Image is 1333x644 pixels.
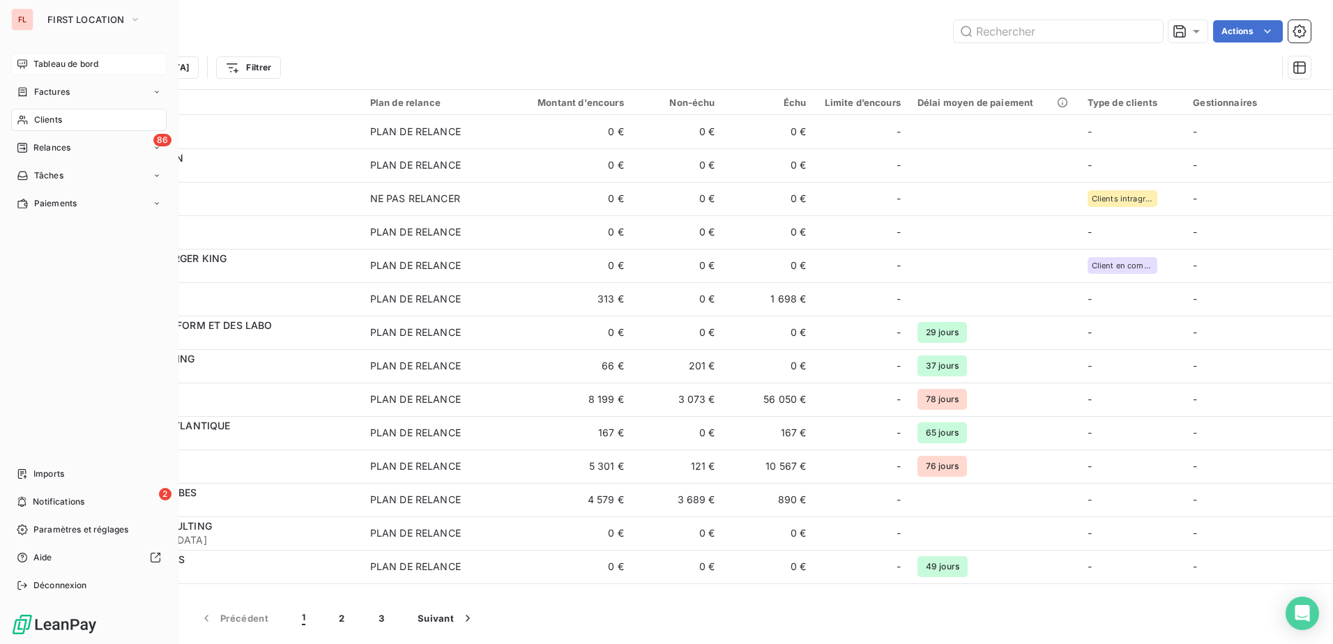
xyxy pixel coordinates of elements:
td: 0 € [510,148,632,182]
div: PLAN DE RELANCE [370,292,461,306]
div: PLAN DE RELANCE [370,325,461,339]
td: 3 689 € [632,483,724,516]
span: Relances [33,141,70,154]
span: Tableau de bord [33,58,98,70]
td: 0 € [724,583,815,617]
span: 9AGENCY [96,366,353,380]
span: AGENCE REG DE FORM ET DES LABO [96,319,273,331]
input: Rechercher [954,20,1163,43]
span: 78 jours [917,389,967,410]
div: PLAN DE RELANCE [370,560,461,574]
td: 0 € [510,516,632,550]
td: 0 € [510,215,632,249]
span: Client en compte [1092,261,1153,270]
span: 86 [153,134,172,146]
td: 0 € [724,349,815,383]
span: Déconnexion [33,579,87,592]
button: Suivant [401,604,492,633]
span: 9AAL [96,199,353,213]
div: Limite d’encours [823,97,900,108]
div: PLAN DE RELANCE [370,526,461,540]
span: - [1088,393,1092,405]
td: 0 € [510,249,632,282]
td: 0 € [632,282,724,316]
span: 65 jours [917,422,967,443]
div: PLAN DE RELANCE [370,125,461,139]
span: Notifications [33,496,84,508]
div: PLAN DE RELANCE [370,259,461,273]
span: - [1193,259,1197,271]
span: - [1193,427,1197,438]
td: 0 € [510,316,632,349]
div: Montant d'encours [518,97,623,108]
td: 313 € [510,282,632,316]
span: - [1088,427,1092,438]
td: 0 € [724,182,815,215]
span: - [1193,192,1197,204]
button: 3 [362,604,401,633]
button: 1 [285,604,322,633]
td: 167 € [510,416,632,450]
div: PLAN DE RELANCE [370,493,461,507]
td: 0 € [724,249,815,282]
span: 1 [302,611,305,625]
span: - [1088,527,1092,539]
td: 0 € [724,316,815,349]
td: 1 698 € [724,282,815,316]
span: - [897,426,901,440]
img: Logo LeanPay [11,613,98,636]
span: - [1088,159,1092,171]
td: 121 € [632,450,724,483]
span: - [897,359,901,373]
td: 0 € [724,516,815,550]
div: NE PAS RELANCER [370,192,460,206]
div: Délai moyen de paiement [917,97,1071,108]
span: 2 [159,488,172,500]
span: 9ANTILLE [96,567,353,581]
span: - [897,158,901,172]
td: 0 € [510,550,632,583]
span: Aide [33,551,52,564]
span: Factures [34,86,70,98]
span: 9AIRCA2 [96,433,353,447]
div: Open Intercom Messenger [1286,597,1319,630]
td: 167 € [724,416,815,450]
span: 29 jours [917,322,967,343]
td: 0 € [632,249,724,282]
div: PLAN DE RELANCE [370,359,461,373]
span: Paiements [34,197,77,210]
span: 49 jours [917,556,968,577]
span: - [1193,293,1197,305]
td: 0 € [724,115,815,148]
button: Filtrer [216,56,280,79]
span: Paramètres et réglages [33,523,128,536]
td: 56 050 € [724,383,815,416]
div: PLAN DE RELANCE [370,426,461,440]
span: - [897,493,901,507]
span: [DATE] [96,299,353,313]
span: - [1088,125,1092,137]
span: Clients intragroupe - NE PAS RELANCER [1092,194,1153,203]
div: Non-échu [641,97,715,108]
span: - [897,560,901,574]
span: - [897,259,901,273]
td: 3 073 € [632,383,724,416]
td: 0 € [632,182,724,215]
span: Clients [34,114,62,126]
span: - [897,325,901,339]
td: 890 € [724,483,815,516]
td: 4 579 € [510,483,632,516]
span: - [1193,326,1197,338]
span: 9ADMFOOD [96,266,353,279]
span: 9AIRCA [96,399,353,413]
span: 76 jours [917,456,967,477]
span: - [1193,360,1197,371]
span: - [897,526,901,540]
td: 0 € [724,215,815,249]
span: - [1193,560,1197,572]
span: - [897,225,901,239]
span: - [897,392,901,406]
span: - [897,459,901,473]
span: - [1088,493,1092,505]
span: - [1193,460,1197,472]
